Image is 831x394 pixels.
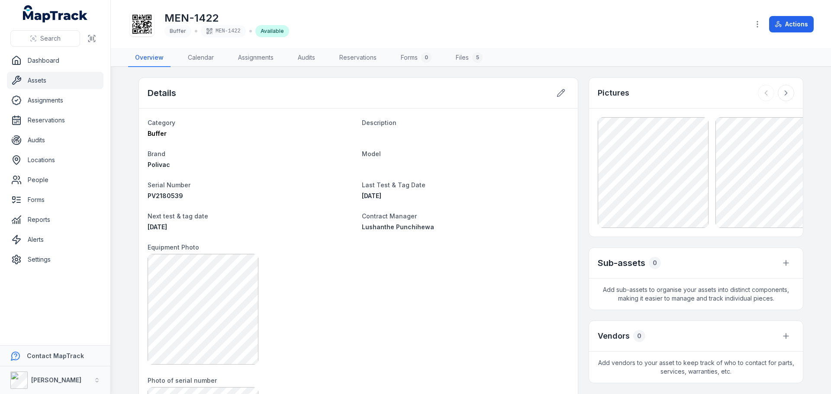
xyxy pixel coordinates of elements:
a: Reservations [332,49,383,67]
a: Calendar [181,49,221,67]
span: Polivac [148,161,170,168]
a: Audits [291,49,322,67]
strong: [PERSON_NAME] [31,376,81,384]
span: [DATE] [362,192,381,199]
a: Dashboard [7,52,103,69]
span: Add sub-assets to organise your assets into distinct components, making it easier to manage and t... [589,279,803,310]
a: Alerts [7,231,103,248]
span: Serial Number [148,181,190,189]
a: Forms0 [394,49,438,67]
span: [DATE] [148,223,167,231]
a: Forms [7,191,103,208]
span: Last Test & Tag Date [362,181,425,189]
a: Audits [7,131,103,149]
span: Photo of serial number [148,377,217,384]
button: Actions [769,16,814,32]
span: Buffer [148,130,167,137]
a: Assignments [7,92,103,109]
span: Next test & tag date [148,212,208,220]
span: Add vendors to your asset to keep track of who to contact for parts, services, warranties, etc. [589,352,803,383]
div: Available [255,25,289,37]
strong: Contact MapTrack [27,352,84,359]
time: 8/14/25, 12:25:00 AM [362,192,381,199]
span: Equipment Photo [148,243,199,251]
a: People [7,171,103,189]
span: Contract Manager [362,212,417,220]
a: Overview [128,49,171,67]
span: Buffer [170,28,186,34]
a: Lushanthe Punchihewa [362,223,569,231]
h1: MEN-1422 [164,11,289,25]
a: Reservations [7,112,103,129]
div: 0 [633,330,645,342]
span: PV2180539 [148,192,183,199]
h2: Sub-assets [598,257,645,269]
div: MEN-1422 [201,25,246,37]
a: Assets [7,72,103,89]
span: Description [362,119,396,126]
a: Files5 [449,49,490,67]
button: Search [10,30,80,47]
div: 0 [649,257,661,269]
a: Settings [7,251,103,268]
h3: Vendors [598,330,630,342]
h2: Details [148,87,176,99]
time: 2/14/26, 12:25:00 AM [148,223,167,231]
a: Reports [7,211,103,228]
div: 0 [421,52,432,63]
a: Locations [7,151,103,169]
span: Category [148,119,175,126]
h3: Pictures [598,87,629,99]
span: Search [40,34,61,43]
div: 5 [472,52,483,63]
span: Brand [148,150,165,157]
span: Model [362,150,381,157]
a: Assignments [231,49,280,67]
a: MapTrack [23,5,88,22]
